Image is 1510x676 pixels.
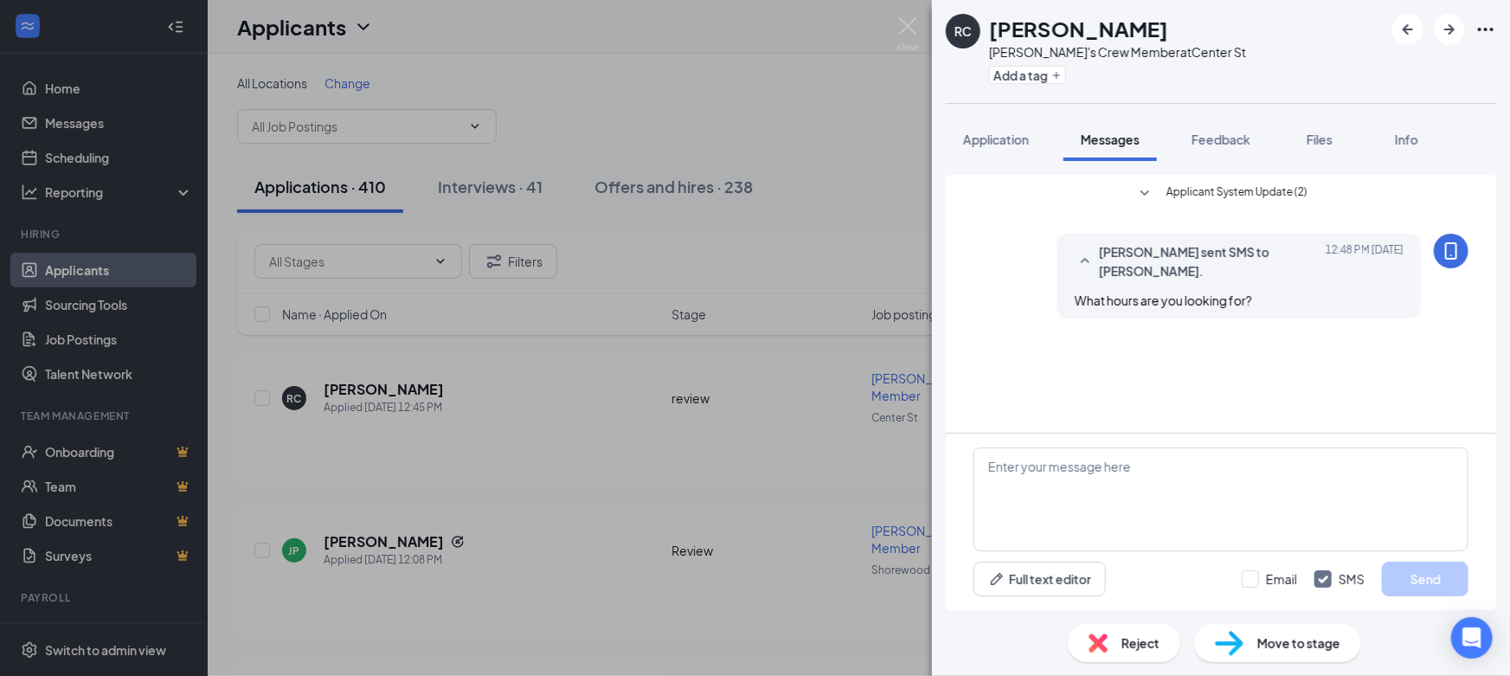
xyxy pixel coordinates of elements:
svg: MobileSms [1441,241,1462,261]
span: [DATE] 12:48 PM [1326,242,1404,280]
svg: Ellipses [1475,19,1496,40]
svg: SmallChevronDown [1134,183,1155,204]
button: Send [1382,562,1468,596]
span: Info [1395,132,1418,147]
button: ArrowRight [1434,14,1465,45]
span: Messages [1081,132,1140,147]
div: RC [954,23,972,40]
span: Application [963,132,1029,147]
button: ArrowLeftNew [1392,14,1423,45]
svg: Plus [1051,70,1062,80]
h1: [PERSON_NAME] [989,14,1168,43]
svg: Pen [988,570,1006,588]
span: Files [1307,132,1333,147]
svg: SmallChevronUp [1075,251,1096,272]
div: [PERSON_NAME]'s Crew Member at Center St [989,43,1246,61]
span: What hours are you looking for? [1075,293,1252,308]
button: Full text editorPen [973,562,1106,596]
span: Feedback [1192,132,1250,147]
span: Reject [1121,634,1160,653]
span: Move to stage [1257,634,1340,653]
button: SmallChevronDownApplicant System Update (2) [1134,183,1308,204]
button: PlusAdd a tag [989,66,1066,84]
span: Applicant System Update (2) [1166,183,1308,204]
div: Open Intercom Messenger [1451,617,1493,659]
span: [PERSON_NAME] sent SMS to [PERSON_NAME]. [1099,242,1326,280]
svg: ArrowLeftNew [1398,19,1418,40]
svg: ArrowRight [1439,19,1460,40]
